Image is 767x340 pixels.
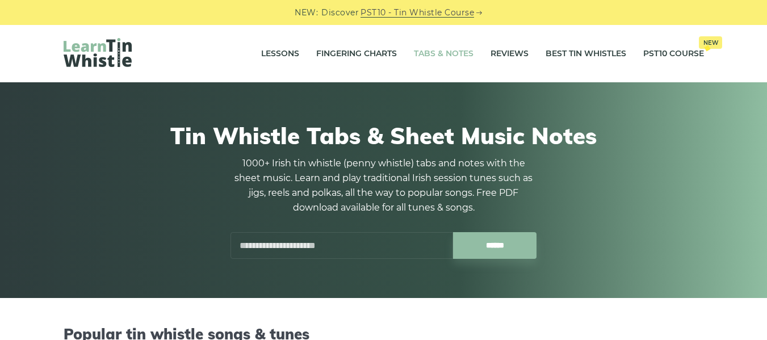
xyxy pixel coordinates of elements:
[261,40,299,68] a: Lessons
[414,40,473,68] a: Tabs & Notes
[230,156,537,215] p: 1000+ Irish tin whistle (penny whistle) tabs and notes with the sheet music. Learn and play tradi...
[546,40,626,68] a: Best Tin Whistles
[643,40,704,68] a: PST10 CourseNew
[699,36,722,49] span: New
[316,40,397,68] a: Fingering Charts
[64,122,704,149] h1: Tin Whistle Tabs & Sheet Music Notes
[64,38,132,67] img: LearnTinWhistle.com
[491,40,529,68] a: Reviews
